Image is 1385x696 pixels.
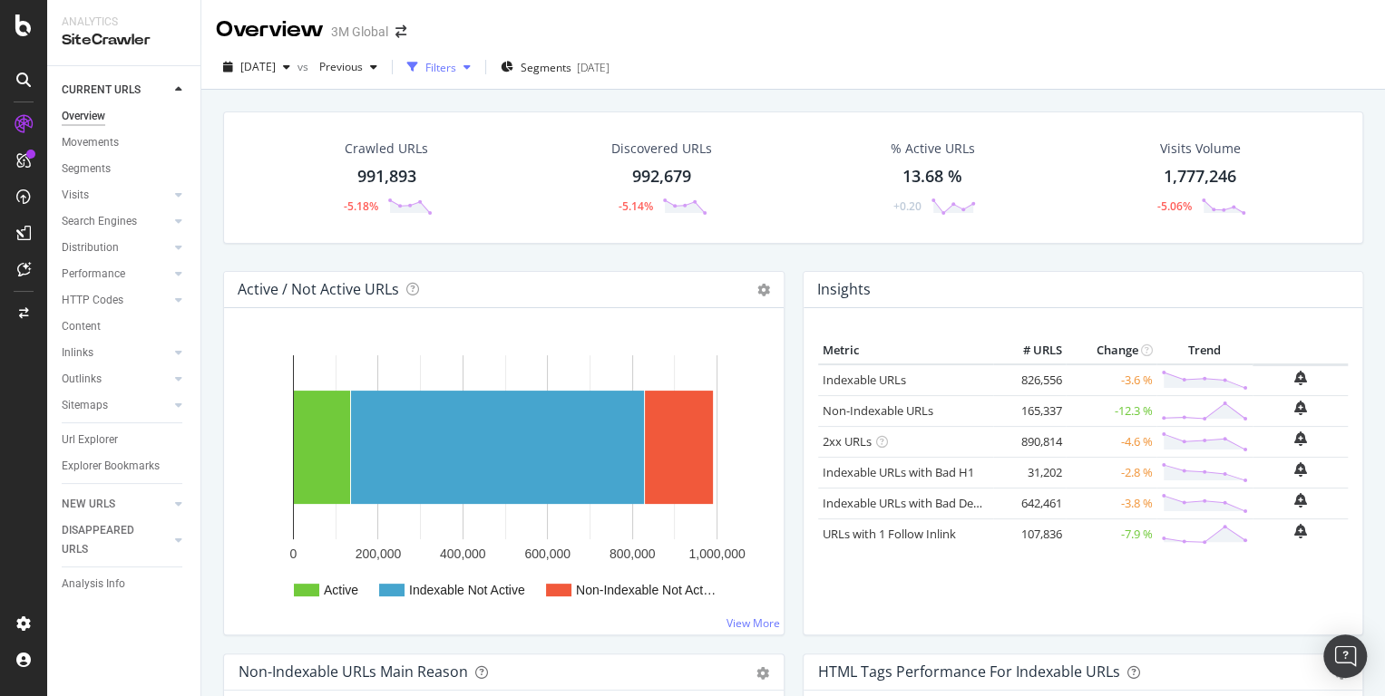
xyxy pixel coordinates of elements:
[239,662,468,681] div: Non-Indexable URLs Main Reason
[993,518,1066,549] td: 107,836
[62,159,111,179] div: Segments
[823,433,872,449] a: 2xx URLs
[62,370,102,389] div: Outlinks
[62,430,188,449] a: Url Explorer
[216,14,324,45] div: Overview
[62,265,170,284] a: Performance
[62,495,115,514] div: NEW URLS
[823,495,1020,511] a: Indexable URLs with Bad Description
[62,212,137,231] div: Search Engines
[62,457,160,476] div: Explorer Bookmarks
[62,265,125,284] div: Performance
[62,81,170,100] a: CURRENT URLS
[216,53,297,82] button: [DATE]
[357,165,416,188] div: 991,893
[688,546,745,561] text: 1,000,000
[400,53,478,82] button: Filters
[619,198,653,214] div: -5.14%
[1294,493,1307,507] div: bell-plus
[576,583,716,597] text: Non-Indexable Not Act…
[62,575,188,594] a: Analysis Info
[1323,634,1367,678] div: Open Intercom Messenger
[610,546,656,561] text: 800,000
[440,546,486,561] text: 400,000
[62,238,119,257] div: Distribution
[62,430,118,449] div: Url Explorer
[62,457,188,476] a: Explorer Bookmarks
[993,337,1066,364] th: # URLS
[312,59,363,74] span: Previous
[62,396,108,415] div: Sitemaps
[290,546,297,561] text: 0
[62,30,186,51] div: SiteCrawler
[757,284,770,296] i: Options
[395,25,406,38] div: arrow-right-arrow-left
[62,343,170,362] a: Inlinks
[239,337,769,620] svg: A chart.
[823,372,906,388] a: Indexable URLs
[993,426,1066,457] td: 890,814
[756,667,769,680] div: gear
[62,107,188,126] a: Overview
[62,212,170,231] a: Search Engines
[425,60,456,75] div: Filters
[62,238,170,257] a: Distribution
[1066,518,1156,549] td: -7.9 %
[1066,395,1156,426] td: -12.3 %
[409,583,525,597] text: Indexable Not Active
[62,186,89,205] div: Visits
[62,107,105,126] div: Overview
[1294,401,1307,415] div: bell-plus
[893,198,922,214] div: +0.20
[993,488,1066,518] td: 642,461
[324,583,358,597] text: Active
[1294,462,1307,477] div: bell-plus
[62,396,170,415] a: Sitemaps
[818,337,994,364] th: Metric
[1164,165,1236,188] div: 1,777,246
[493,53,617,82] button: Segments[DATE]
[823,402,933,419] a: Non-Indexable URLs
[1066,426,1156,457] td: -4.6 %
[331,23,388,41] div: 3M Global
[818,662,1120,681] div: HTML Tags Performance for Indexable URLs
[610,140,711,158] div: Discovered URLs
[902,165,962,188] div: 13.68 %
[62,317,188,336] a: Content
[823,526,956,542] a: URLs with 1 Follow Inlink
[1159,140,1240,158] div: Visits Volume
[62,133,188,152] a: Movements
[993,457,1066,488] td: 31,202
[62,370,170,389] a: Outlinks
[1066,457,1156,488] td: -2.8 %
[344,198,378,214] div: -5.18%
[62,343,93,362] div: Inlinks
[1294,524,1307,538] div: bell-plus
[577,60,610,75] div: [DATE]
[238,277,399,302] h4: Active / Not Active URLs
[62,317,101,336] div: Content
[62,291,123,310] div: HTTP Codes
[62,186,170,205] a: Visits
[727,615,780,631] a: View More
[1156,337,1253,364] th: Trend
[240,59,276,74] span: 2025 Sep. 7th
[312,53,385,82] button: Previous
[62,14,186,30] div: Analytics
[356,546,402,561] text: 200,000
[891,140,975,158] div: % Active URLs
[993,364,1066,396] td: 826,556
[62,291,170,310] a: HTTP Codes
[62,159,188,179] a: Segments
[62,133,119,152] div: Movements
[1294,371,1307,385] div: bell-plus
[297,59,312,74] span: vs
[817,277,871,302] h4: Insights
[62,521,153,559] div: DISAPPEARED URLS
[1066,337,1156,364] th: Change
[345,140,428,158] div: Crawled URLs
[823,464,974,480] a: Indexable URLs with Bad H1
[631,165,690,188] div: 992,679
[524,546,571,561] text: 600,000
